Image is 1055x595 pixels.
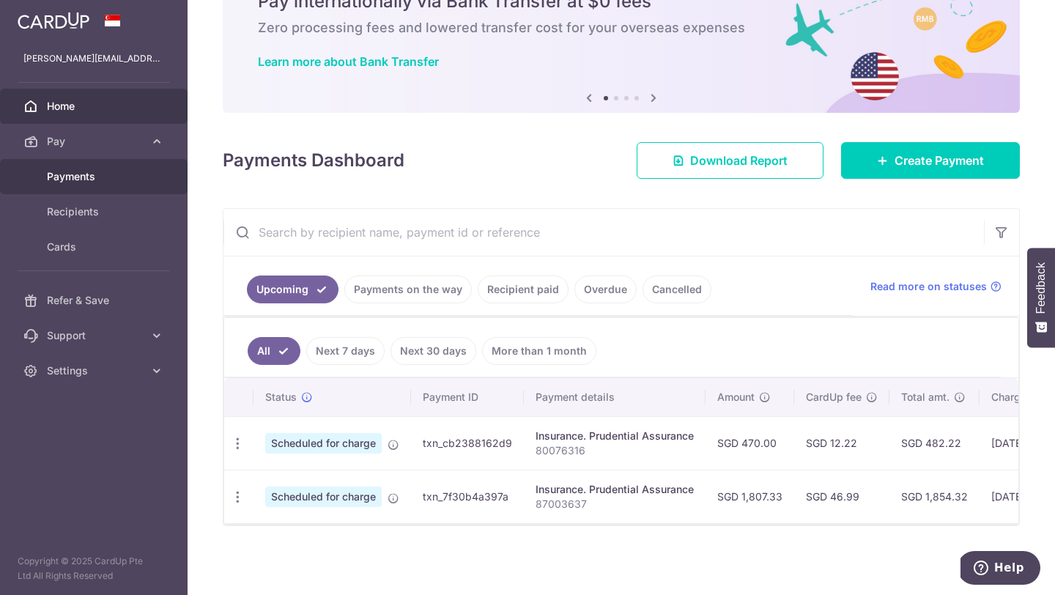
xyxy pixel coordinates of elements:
span: Refer & Save [47,293,144,308]
span: Scheduled for charge [265,433,382,454]
img: CardUp [18,12,89,29]
span: Download Report [690,152,788,169]
div: Insurance. Prudential Assurance [536,482,694,497]
td: SGD 470.00 [706,416,794,470]
td: SGD 12.22 [794,416,889,470]
a: Read more on statuses [870,279,1002,294]
a: More than 1 month [482,337,596,365]
a: Cancelled [643,276,711,303]
a: Next 30 days [390,337,476,365]
a: Overdue [574,276,637,303]
span: Pay [47,134,144,149]
span: Home [47,99,144,114]
td: SGD 1,807.33 [706,470,794,523]
span: CardUp fee [806,390,862,404]
span: Recipients [47,204,144,219]
span: Charge date [991,390,1051,404]
td: SGD 482.22 [889,416,980,470]
input: Search by recipient name, payment id or reference [223,209,984,256]
p: 87003637 [536,497,694,511]
a: Upcoming [247,276,338,303]
span: Settings [47,363,144,378]
p: [PERSON_NAME][EMAIL_ADDRESS][DOMAIN_NAME] [23,51,164,66]
a: Download Report [637,142,823,179]
span: Create Payment [895,152,984,169]
a: Recipient paid [478,276,569,303]
td: SGD 46.99 [794,470,889,523]
span: Read more on statuses [870,279,987,294]
span: Total amt. [901,390,949,404]
th: Payment ID [411,378,524,416]
span: Feedback [1034,262,1048,314]
td: txn_cb2388162d9 [411,416,524,470]
a: Payments on the way [344,276,472,303]
td: txn_7f30b4a397a [411,470,524,523]
button: Feedback - Show survey [1027,248,1055,347]
h6: Zero processing fees and lowered transfer cost for your overseas expenses [258,19,985,37]
iframe: Opens a widget where you can find more information [960,551,1040,588]
span: Amount [717,390,755,404]
th: Payment details [524,378,706,416]
div: Insurance. Prudential Assurance [536,429,694,443]
td: SGD 1,854.32 [889,470,980,523]
h4: Payments Dashboard [223,147,404,174]
a: Learn more about Bank Transfer [258,54,439,69]
a: Next 7 days [306,337,385,365]
span: Status [265,390,297,404]
span: Support [47,328,144,343]
a: Create Payment [841,142,1020,179]
span: Scheduled for charge [265,487,382,507]
span: Cards [47,240,144,254]
p: 80076316 [536,443,694,458]
span: Payments [47,169,144,184]
a: All [248,337,300,365]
